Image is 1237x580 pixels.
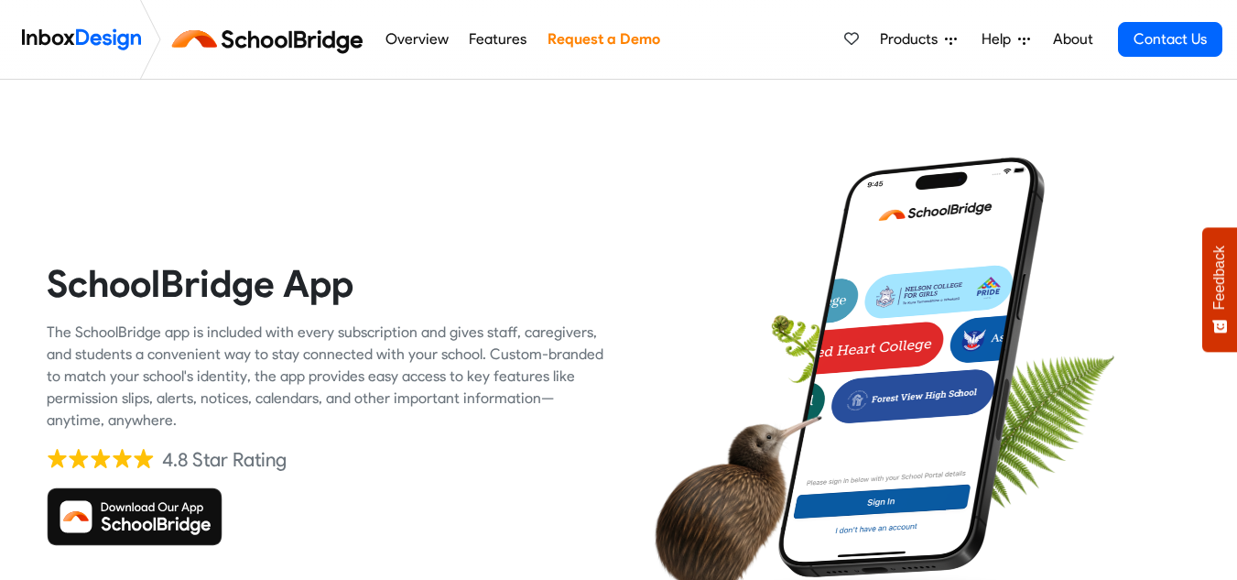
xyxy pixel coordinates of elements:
a: About [1047,21,1098,58]
div: 4.8 Star Rating [162,446,287,474]
a: Features [464,21,532,58]
div: The SchoolBridge app is included with every subscription and gives staff, caregivers, and student... [47,322,605,432]
a: Request a Demo [542,21,665,58]
span: Feedback [1211,246,1228,310]
img: schoolbridge logo [168,17,374,61]
img: phone.png [765,156,1058,579]
a: Help [974,21,1037,58]
span: Products [880,28,945,50]
span: Help [982,28,1018,50]
a: Products [873,21,964,58]
button: Feedback - Show survey [1202,227,1237,352]
a: Contact Us [1118,22,1222,57]
heading: SchoolBridge App [47,260,605,307]
a: Overview [380,21,453,58]
img: Download SchoolBridge App [47,487,222,546]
